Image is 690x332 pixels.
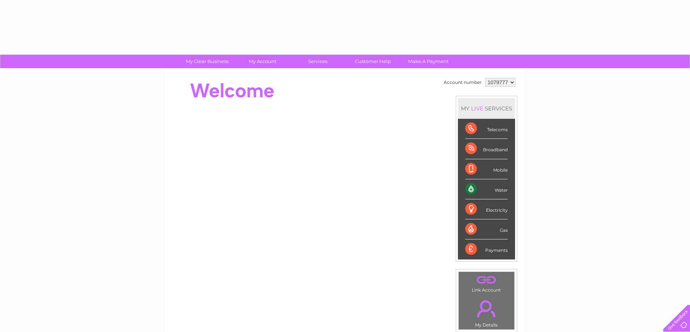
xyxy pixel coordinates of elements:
[460,296,512,321] a: .
[343,55,403,68] a: Customer Help
[465,119,508,139] div: Telecoms
[458,98,515,119] div: MY SERVICES
[465,219,508,239] div: Gas
[458,294,515,330] td: My Details
[465,199,508,219] div: Electricity
[460,274,512,286] a: .
[288,55,348,68] a: Services
[442,76,483,89] td: Account number
[465,139,508,159] div: Broadband
[465,159,508,179] div: Mobile
[470,105,485,112] div: LIVE
[458,272,515,294] td: Link Account
[465,239,508,259] div: Payments
[177,55,237,68] a: My Clear Business
[465,179,508,199] div: Water
[232,55,292,68] a: My Account
[398,55,458,68] a: Make A Payment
